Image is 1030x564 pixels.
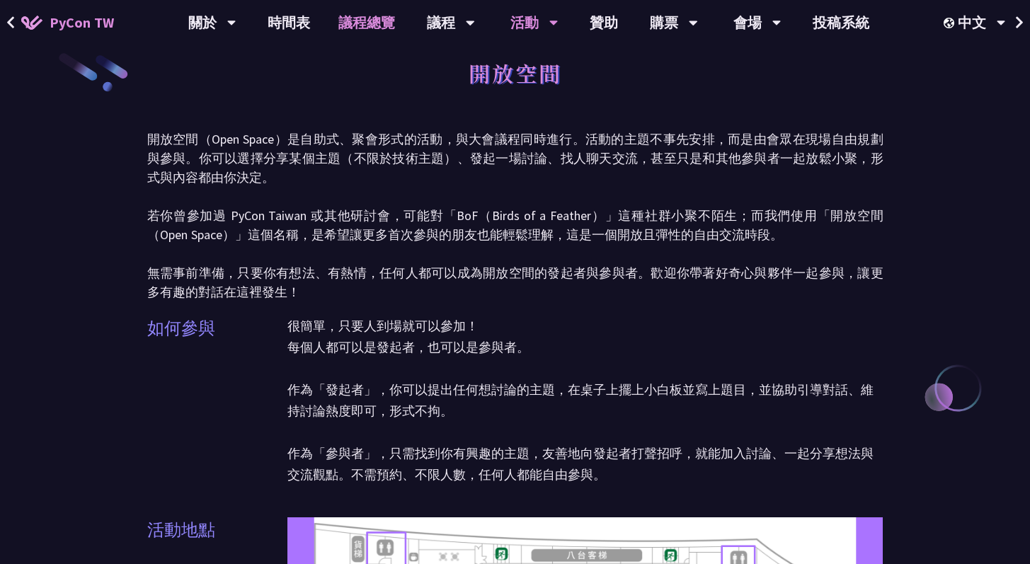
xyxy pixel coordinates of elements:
[147,517,215,543] p: 活動地點
[50,12,114,33] span: PyCon TW
[147,316,215,341] p: 如何參與
[287,316,883,485] p: 很簡單，只要人到場就可以參加！ 每個人都可以是發起者，也可以是參與者。 作為「發起者」，你可以提出任何想討論的主題，在桌子上擺上小白板並寫上題目，並協助引導對話、維持討論熱度即可，形式不拘。 作...
[21,16,42,30] img: Home icon of PyCon TW 2025
[7,5,128,40] a: PyCon TW
[147,130,883,301] p: 開放空間（Open Space）是自助式、聚會形式的活動，與大會議程同時進行。活動的主題不事先安排，而是由會眾在現場自由規劃與參與。你可以選擇分享某個主題（不限於技術主題）、發起一場討論、找人聊...
[469,52,562,94] h1: 開放空間
[944,18,958,28] img: Locale Icon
